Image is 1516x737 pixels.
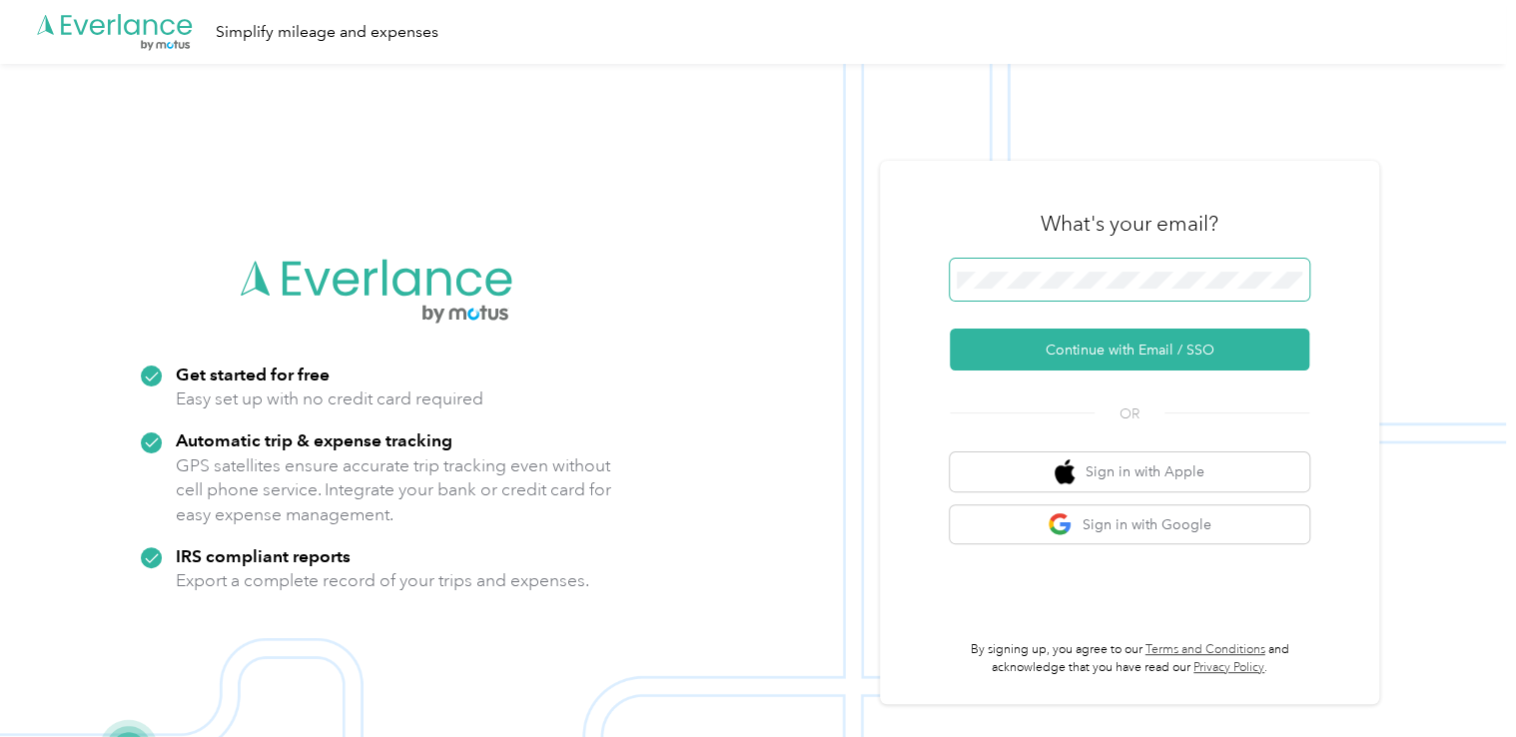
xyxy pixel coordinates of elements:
span: OR [1095,403,1164,424]
h3: What's your email? [1041,210,1218,238]
button: apple logoSign in with Apple [950,452,1309,491]
strong: IRS compliant reports [176,545,351,566]
img: google logo [1048,512,1073,537]
img: apple logo [1055,459,1075,484]
div: Simplify mileage and expenses [216,20,438,45]
strong: Get started for free [176,364,330,384]
a: Privacy Policy [1193,660,1264,675]
p: Export a complete record of your trips and expenses. [176,568,589,593]
strong: Automatic trip & expense tracking [176,429,452,450]
button: Continue with Email / SSO [950,329,1309,370]
p: By signing up, you agree to our and acknowledge that you have read our . [950,641,1309,676]
button: google logoSign in with Google [950,505,1309,544]
p: Easy set up with no credit card required [176,386,483,411]
p: GPS satellites ensure accurate trip tracking even without cell phone service. Integrate your bank... [176,453,612,527]
a: Terms and Conditions [1145,642,1265,657]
